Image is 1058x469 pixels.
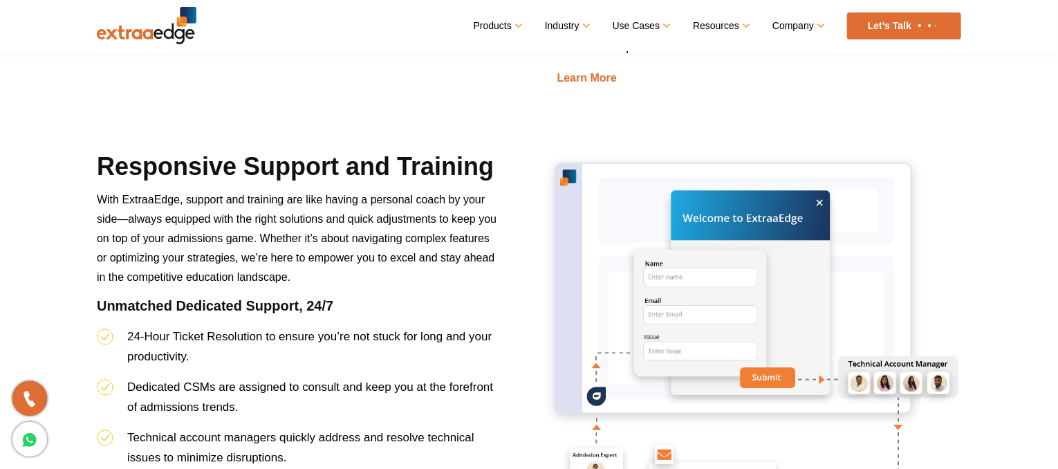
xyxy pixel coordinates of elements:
a: Let’s Talk [847,12,961,39]
span: With ExtraaEdge, support and training are like having a personal coach by your side—always equipp... [97,194,496,283]
h2: Responsive Support and Training [97,150,501,190]
h4: Unmatched Dedicated Support, 24/7 [97,297,501,327]
a: Learn More [557,72,617,84]
a: Industry [545,16,588,36]
span: Dedicated CSMs are assigned to consult and keep you at the forefront of admissions trends. [127,380,493,414]
a: Resources [693,16,748,36]
span: Technical account managers quickly address and resolve technical issues to minimize disruptions. [127,431,474,464]
a: Use Cases [613,16,669,36]
a: Products [474,16,521,36]
span: 24-Hour Ticket Resolution to ensure you’re not stuck for long and your productivity. [127,330,492,363]
a: Company [772,16,823,36]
